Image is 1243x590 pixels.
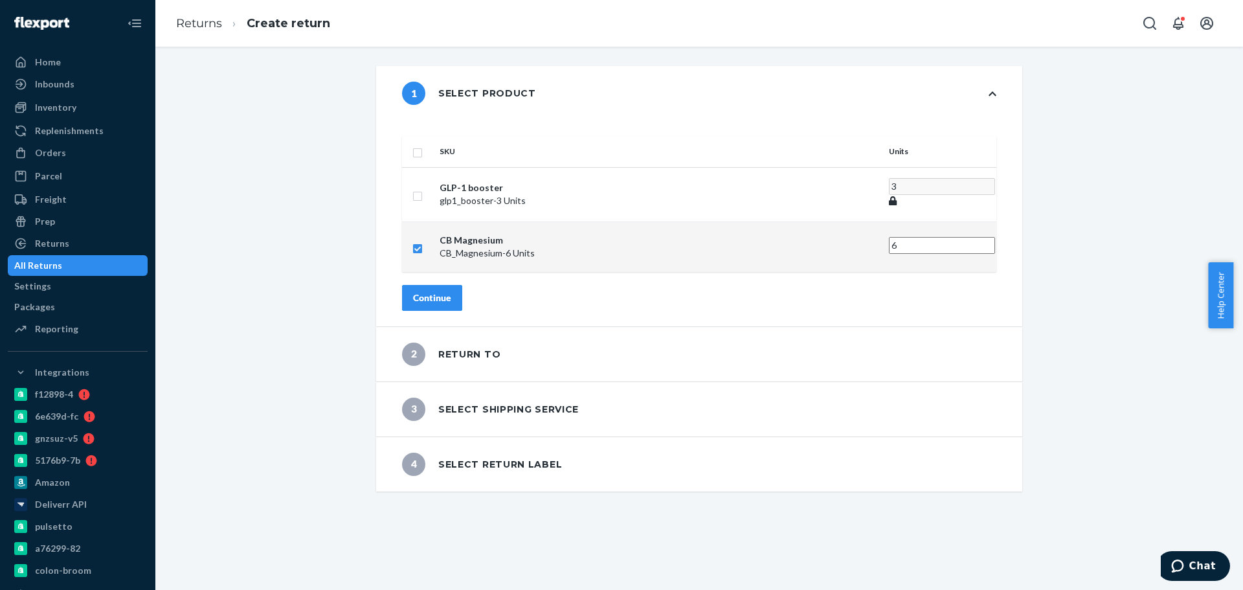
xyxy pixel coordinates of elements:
[176,16,222,30] a: Returns
[402,343,425,366] span: 2
[8,166,148,187] a: Parcel
[8,494,148,515] a: Deliverr API
[440,194,879,207] p: glp1_booster - 3 Units
[8,560,148,581] a: colon-broom
[8,189,148,210] a: Freight
[35,564,91,577] div: colon-broom
[889,178,995,195] input: Enter quantity
[8,233,148,254] a: Returns
[1208,262,1233,328] button: Help Center
[413,291,451,304] div: Continue
[35,388,73,401] div: f12898-4
[35,323,78,335] div: Reporting
[1137,10,1163,36] button: Open Search Box
[35,366,89,379] div: Integrations
[402,82,536,105] div: Select product
[35,215,55,228] div: Prep
[14,301,55,313] div: Packages
[35,520,73,533] div: pulsetto
[8,472,148,493] a: Amazon
[35,170,62,183] div: Parcel
[889,237,995,254] input: Enter quantity
[434,136,884,167] th: SKU
[440,181,879,194] p: GLP-1 booster
[8,362,148,383] button: Integrations
[402,398,425,421] span: 3
[35,410,78,423] div: 6e639d-fc
[8,538,148,559] a: a76299-82
[8,255,148,276] a: All Returns
[8,384,148,405] a: f12898-4
[8,516,148,537] a: pulsetto
[35,476,70,489] div: Amazon
[35,124,104,137] div: Replenishments
[8,74,148,95] a: Inbounds
[402,453,562,476] div: Select return label
[35,78,74,91] div: Inbounds
[8,211,148,232] a: Prep
[35,101,76,114] div: Inventory
[440,234,879,247] p: CB Magnesium
[884,136,996,167] th: Units
[8,406,148,427] a: 6e639d-fc
[8,319,148,339] a: Reporting
[8,276,148,297] a: Settings
[166,5,341,43] ol: breadcrumbs
[35,193,67,206] div: Freight
[122,10,148,36] button: Close Navigation
[247,16,330,30] a: Create return
[35,432,78,445] div: gnzsuz-v5
[402,285,462,311] button: Continue
[14,280,51,293] div: Settings
[35,542,80,555] div: a76299-82
[35,498,87,511] div: Deliverr API
[1165,10,1191,36] button: Open notifications
[8,428,148,449] a: gnzsuz-v5
[8,297,148,317] a: Packages
[14,17,69,30] img: Flexport logo
[402,398,579,421] div: Select shipping service
[1161,551,1230,584] iframe: Opens a widget where you can chat to one of our agents
[35,146,66,159] div: Orders
[402,343,500,366] div: Return to
[402,82,425,105] span: 1
[35,237,69,250] div: Returns
[35,454,80,467] div: 5176b9-7b
[8,97,148,118] a: Inventory
[440,247,879,260] p: CB_Magnesium - 6 Units
[402,453,425,476] span: 4
[8,450,148,471] a: 5176b9-7b
[8,142,148,163] a: Orders
[8,52,148,73] a: Home
[35,56,61,69] div: Home
[8,120,148,141] a: Replenishments
[14,259,62,272] div: All Returns
[1194,10,1220,36] button: Open account menu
